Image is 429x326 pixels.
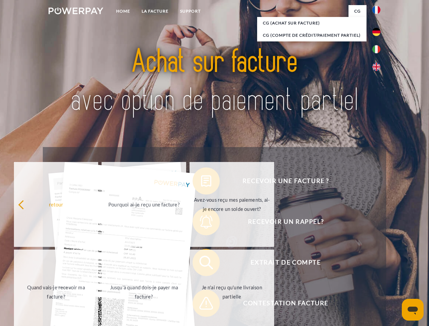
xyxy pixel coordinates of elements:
[202,208,369,235] span: Recevoir un rappel?
[18,283,94,301] div: Quand vais-je recevoir ma facture?
[106,283,182,301] div: Jusqu'à quand dois-je payer ma facture?
[18,200,94,209] div: retour
[194,195,270,214] div: Avez-vous reçu mes paiements, ai-je encore un solde ouvert?
[202,249,369,276] span: Extrait de compte
[202,167,369,195] span: Recevoir une facture ?
[194,283,270,301] div: Je n'ai reçu qu'une livraison partielle
[372,63,380,71] img: en
[106,200,182,209] div: Pourquoi ai-je reçu une facture?
[372,28,380,36] img: de
[372,6,380,14] img: fr
[49,7,103,14] img: logo-powerpay-white.svg
[202,290,369,317] span: Contestation Facture
[257,17,367,29] a: CG (achat sur facture)
[65,33,364,130] img: title-powerpay_fr.svg
[257,29,367,41] a: CG (Compte de crédit/paiement partiel)
[174,5,207,17] a: Support
[136,5,174,17] a: LA FACTURE
[110,5,136,17] a: Home
[372,45,380,53] img: it
[402,299,424,321] iframe: Bouton de lancement de la fenêtre de messagerie
[348,5,367,17] a: CG
[190,162,274,247] a: Avez-vous reçu mes paiements, ai-je encore un solde ouvert?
